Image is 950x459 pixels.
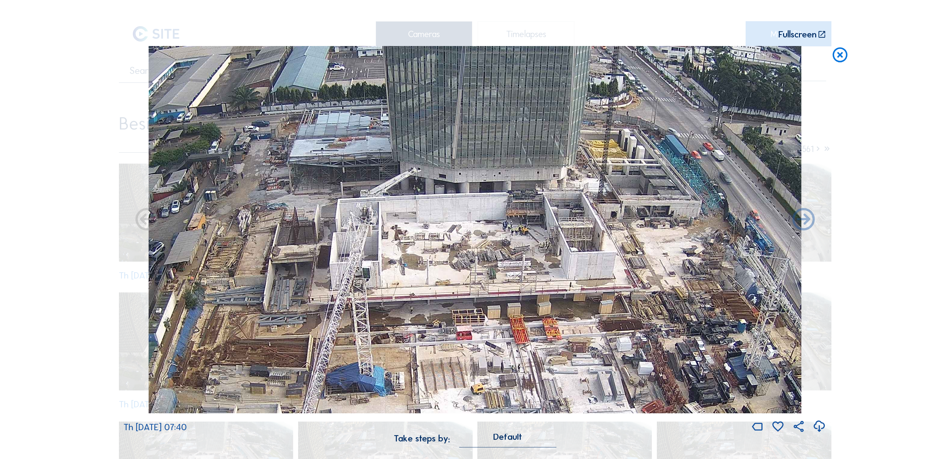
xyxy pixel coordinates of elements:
span: Th [DATE] 07:40 [124,422,187,433]
i: Forward [133,207,160,234]
div: Default [459,434,556,447]
i: Back [790,207,817,234]
img: Image [148,46,801,413]
div: Take steps by: [394,434,450,443]
div: Fullscreen [778,30,817,39]
div: Default [493,434,522,440]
